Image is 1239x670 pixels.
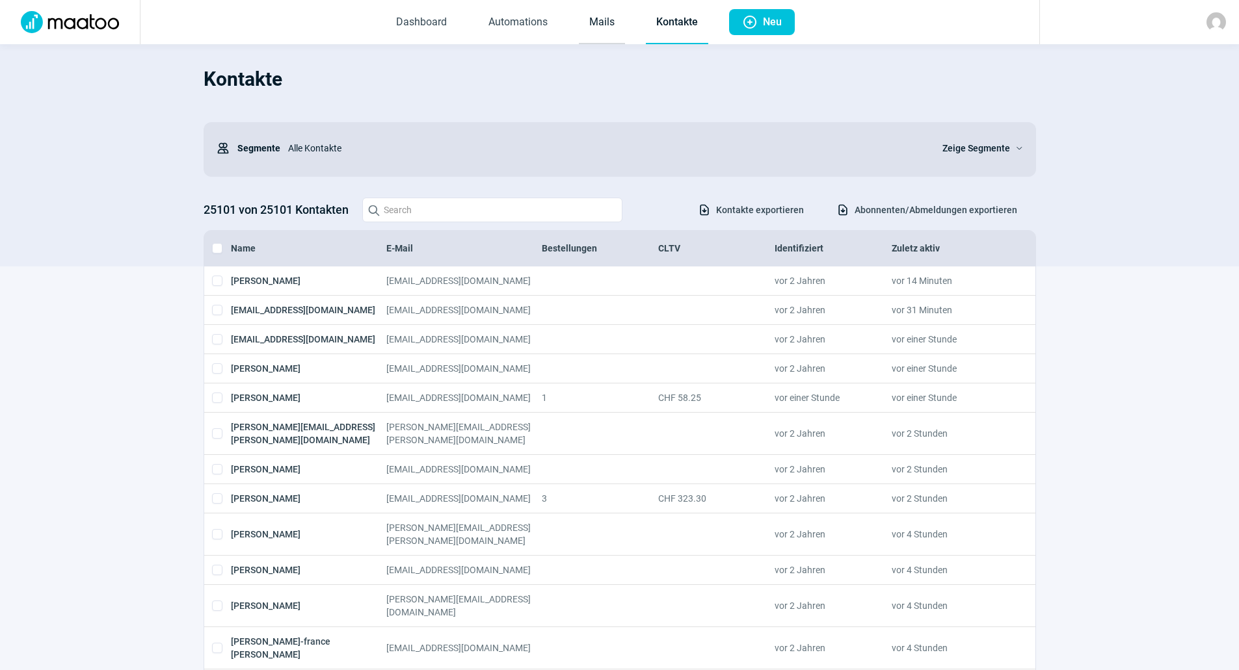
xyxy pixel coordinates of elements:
[775,420,891,446] div: vor 2 Jahren
[231,563,386,576] div: [PERSON_NAME]
[231,463,386,476] div: [PERSON_NAME]
[386,420,542,446] div: [PERSON_NAME][EMAIL_ADDRESS][PERSON_NAME][DOMAIN_NAME]
[775,521,891,547] div: vor 2 Jahren
[386,362,542,375] div: [EMAIL_ADDRESS][DOMAIN_NAME]
[892,242,1008,255] div: Zuletz aktiv
[775,593,891,619] div: vor 2 Jahren
[386,463,542,476] div: [EMAIL_ADDRESS][DOMAIN_NAME]
[386,521,542,547] div: [PERSON_NAME][EMAIL_ADDRESS][PERSON_NAME][DOMAIN_NAME]
[231,492,386,505] div: [PERSON_NAME]
[280,135,927,161] div: Alle Kontakte
[775,362,891,375] div: vor 2 Jahren
[892,420,1008,446] div: vor 2 Stunden
[775,563,891,576] div: vor 2 Jahren
[386,492,542,505] div: [EMAIL_ADDRESS][DOMAIN_NAME]
[386,635,542,661] div: [EMAIL_ADDRESS][DOMAIN_NAME]
[892,391,1008,404] div: vor einer Stunde
[386,593,542,619] div: [PERSON_NAME][EMAIL_ADDRESS][DOMAIN_NAME]
[204,200,349,220] h3: 25101 von 25101 Kontakten
[646,1,708,44] a: Kontakte
[231,362,386,375] div: [PERSON_NAME]
[478,1,558,44] a: Automations
[231,521,386,547] div: [PERSON_NAME]
[217,135,280,161] div: Segmente
[386,274,542,287] div: [EMAIL_ADDRESS][DOMAIN_NAME]
[775,303,891,316] div: vor 2 Jahren
[386,242,542,255] div: E-Mail
[13,11,127,33] img: Logo
[892,593,1008,619] div: vor 4 Stunden
[386,391,542,404] div: [EMAIL_ADDRESS][DOMAIN_NAME]
[542,391,658,404] div: 1
[892,563,1008,576] div: vor 4 Stunden
[386,563,542,576] div: [EMAIL_ADDRESS][DOMAIN_NAME]
[775,242,891,255] div: Identifiziert
[729,9,795,35] button: Neu
[231,274,386,287] div: [PERSON_NAME]
[542,492,658,505] div: 3
[823,199,1031,221] button: Abonnenten/Abmeldungen exportieren
[775,463,891,476] div: vor 2 Jahren
[231,303,386,316] div: [EMAIL_ADDRESS][DOMAIN_NAME]
[231,593,386,619] div: [PERSON_NAME]
[658,242,775,255] div: CLTV
[775,492,891,505] div: vor 2 Jahren
[775,391,891,404] div: vor einer Stunde
[892,463,1008,476] div: vor 2 Stunden
[658,492,775,505] div: CHF 323.30
[892,521,1008,547] div: vor 4 Stunden
[204,57,1036,101] h1: Kontakte
[775,635,891,661] div: vor 2 Jahren
[362,198,622,222] input: Search
[658,391,775,404] div: CHF 58.25
[386,1,457,44] a: Dashboard
[542,242,658,255] div: Bestellungen
[386,303,542,316] div: [EMAIL_ADDRESS][DOMAIN_NAME]
[855,200,1017,220] span: Abonnenten/Abmeldungen exportieren
[231,420,386,446] div: [PERSON_NAME][EMAIL_ADDRESS][PERSON_NAME][DOMAIN_NAME]
[231,242,386,255] div: Name
[716,200,804,220] span: Kontakte exportieren
[892,362,1008,375] div: vor einer Stunde
[684,199,818,221] button: Kontakte exportieren
[231,635,386,661] div: [PERSON_NAME]-france [PERSON_NAME]
[763,9,782,35] span: Neu
[892,303,1008,316] div: vor 31 Minuten
[231,333,386,346] div: [EMAIL_ADDRESS][DOMAIN_NAME]
[386,333,542,346] div: [EMAIL_ADDRESS][DOMAIN_NAME]
[1206,12,1226,32] img: avatar
[942,140,1010,156] span: Zeige Segmente
[892,333,1008,346] div: vor einer Stunde
[579,1,625,44] a: Mails
[892,274,1008,287] div: vor 14 Minuten
[231,391,386,404] div: [PERSON_NAME]
[775,333,891,346] div: vor 2 Jahren
[892,492,1008,505] div: vor 2 Stunden
[892,635,1008,661] div: vor 4 Stunden
[775,274,891,287] div: vor 2 Jahren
